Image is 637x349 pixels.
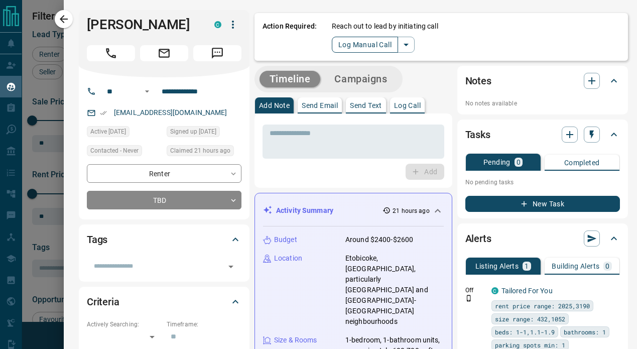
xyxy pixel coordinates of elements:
div: Sat Aug 20 2016 [167,126,241,140]
p: Log Call [394,102,421,109]
span: beds: 1-1,1.1-1.9 [495,327,555,337]
p: Add Note [259,102,290,109]
p: Etobicoke, [GEOGRAPHIC_DATA], particularly [GEOGRAPHIC_DATA] and [GEOGRAPHIC_DATA]-[GEOGRAPHIC_DA... [345,253,444,327]
div: Tasks [465,123,620,147]
p: 1 [525,263,529,270]
button: Timeline [260,71,321,87]
p: Activity Summary [276,205,333,216]
h2: Tags [87,231,107,248]
button: Open [141,85,153,97]
div: Criteria [87,290,241,314]
span: Call [87,45,135,61]
h2: Alerts [465,230,491,247]
p: No pending tasks [465,175,620,190]
p: Location [274,253,302,264]
div: Tags [87,227,241,252]
h1: [PERSON_NAME] [87,17,199,33]
div: Alerts [465,226,620,251]
p: No notes available [465,99,620,108]
h2: Tasks [465,127,490,143]
span: Email [140,45,188,61]
p: 0 [517,159,521,166]
p: Send Email [302,102,338,109]
p: Budget [274,235,297,245]
a: Tailored For You [501,287,553,295]
div: condos.ca [214,21,221,28]
p: Timeframe: [167,320,241,329]
button: New Task [465,196,620,212]
p: Send Text [350,102,382,109]
svg: Email Verified [100,109,107,117]
div: TBD [87,191,241,209]
p: Off [465,286,485,295]
p: Around $2400-$2600 [345,235,413,245]
p: Size & Rooms [274,335,317,345]
h2: Notes [465,73,491,89]
p: Actively Searching: [87,320,162,329]
div: Activity Summary21 hours ago [263,201,444,220]
div: condos.ca [491,287,498,294]
p: Listing Alerts [475,263,519,270]
span: bathrooms: 1 [564,327,606,337]
span: size range: 432,1052 [495,314,565,324]
p: 21 hours ago [393,206,429,215]
span: rent price range: 2025,3190 [495,301,590,311]
div: split button [332,37,415,53]
div: Notes [465,69,620,93]
p: Completed [564,159,600,166]
div: Tue Oct 14 2025 [167,145,241,159]
span: Active [DATE] [90,127,126,137]
p: Action Required: [263,21,317,53]
a: [EMAIL_ADDRESS][DOMAIN_NAME] [114,108,227,117]
button: Campaigns [324,71,397,87]
div: Mon Oct 13 2025 [87,126,162,140]
button: Log Manual Call [332,37,398,53]
div: Renter [87,164,241,183]
p: 0 [605,263,609,270]
h2: Criteria [87,294,119,310]
p: Building Alerts [552,263,599,270]
button: Open [224,260,238,274]
span: Claimed 21 hours ago [170,146,230,156]
p: Pending [483,159,511,166]
svg: Push Notification Only [465,295,472,302]
span: Contacted - Never [90,146,139,156]
p: Reach out to lead by initiating call [332,21,438,32]
span: Signed up [DATE] [170,127,216,137]
span: Message [193,45,241,61]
